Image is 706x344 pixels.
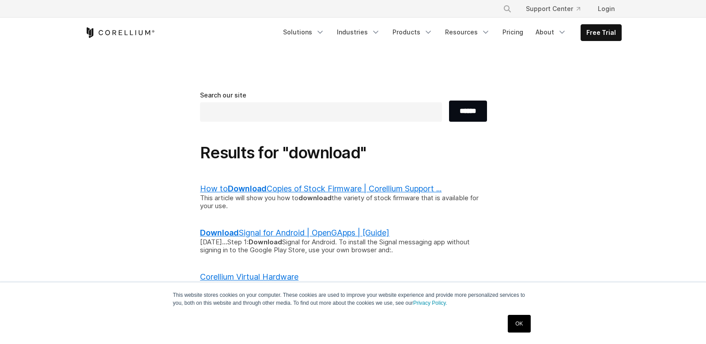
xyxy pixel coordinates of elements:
a: Solutions [278,24,330,40]
a: Pricing [497,24,529,40]
b: Download [249,238,282,246]
a: Resources [440,24,495,40]
a: About [530,24,572,40]
a: Industries [332,24,385,40]
div: Navigation Menu [492,1,622,17]
a: Login [591,1,622,17]
b: ... [222,238,227,246]
h1: Results for "download" [200,143,506,163]
div: Navigation Menu [278,24,622,41]
a: Corellium Home [85,27,155,38]
a: Corellium Virtual Hardware [200,272,298,281]
span: Search our site [200,91,246,99]
a: Free Trial [581,25,621,41]
a: DownloadSignal for Android | OpenGApps | [Guide] [200,228,389,237]
div: [DATE] Step 1: Signal for Android​. To install the Signal messaging app without signing in to the... [200,238,487,255]
div: This article will show you how to the variety of stock firmware that is available for your use. [200,194,487,211]
b: download [298,194,332,202]
a: OK [508,315,530,333]
a: How toDownloadCopies of Stock Firmware | Corellium Support ... [200,184,442,193]
p: This website stores cookies on your computer. These cookies are used to improve your website expe... [173,291,533,307]
b: Download [200,228,239,237]
a: Support Center [519,1,587,17]
button: Search [499,1,515,17]
a: Privacy Policy. [413,300,447,306]
b: Download [228,184,267,193]
a: Products [387,24,438,40]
